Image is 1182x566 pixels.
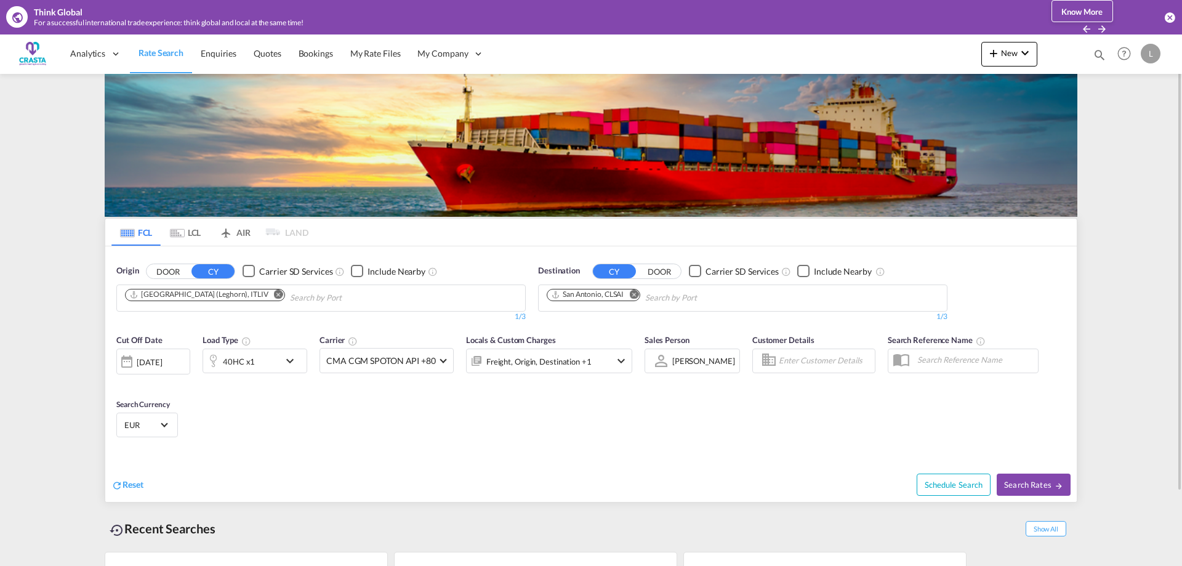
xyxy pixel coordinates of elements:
[283,354,304,368] md-icon: icon-chevron-down
[259,265,332,278] div: Carrier SD Services
[105,246,1077,502] div: OriginDOOR CY Checkbox No InkUnchecked: Search for CY (Container Yard) services for all selected ...
[1114,43,1135,64] span: Help
[1096,23,1108,34] button: icon-arrow-right
[116,265,139,277] span: Origin
[18,39,46,67] img: ac429df091a311ed8aa72df674ea3bd9.png
[320,335,358,345] span: Carrier
[409,33,492,73] div: My Company
[368,265,425,278] div: Include Nearby
[486,353,592,370] div: Freight Origin Destination Factory Stuffing
[124,419,159,431] span: EUR
[161,219,210,246] md-tab-item: LCL
[116,335,163,345] span: Cut Off Date
[911,350,1038,369] input: Search Reference Name
[111,480,123,491] md-icon: icon-refresh
[417,47,468,60] span: My Company
[1093,48,1106,67] div: icon-magnify
[545,285,767,308] md-chips-wrap: Chips container. Use arrow keys to select chips.
[1081,23,1095,34] button: icon-arrow-left
[672,356,735,366] div: [PERSON_NAME]
[299,48,333,59] span: Bookings
[752,335,814,345] span: Customer Details
[203,349,307,373] div: 40HC x1icon-chevron-down
[986,46,1001,60] md-icon: icon-plus 400-fg
[551,289,624,300] div: San Antonio, CLSAI
[986,48,1032,58] span: New
[1004,480,1063,490] span: Search Rates
[348,336,358,346] md-icon: The selected Trucker/Carrierwill be displayed in the rate results If the rates are from another f...
[254,48,281,59] span: Quotes
[1141,44,1160,63] div: L
[290,288,407,308] input: Chips input.
[1026,521,1066,536] span: Show All
[191,264,235,278] button: CY
[243,265,332,278] md-checkbox: Checkbox No Ink
[621,289,640,302] button: Remove
[203,335,251,345] span: Load Type
[466,349,632,373] div: Freight Origin Destination Factory Stuffingicon-chevron-down
[466,335,556,345] span: Locals & Custom Charges
[111,219,308,246] md-pagination-wrapper: Use the left and right arrow keys to navigate between tabs
[147,264,190,278] button: DOOR
[192,33,245,73] a: Enquiries
[976,336,986,346] md-icon: Your search will be saved by the below given name
[34,18,1000,28] div: For a successful international trade experience: think global and local at the same time!
[123,479,143,490] span: Reset
[779,352,871,370] input: Enter Customer Details
[129,289,268,300] div: Livorno (Leghorn), ITLIV
[290,33,342,73] a: Bookings
[105,74,1077,217] img: LCL+%26+FCL+BACKGROUND.png
[981,42,1037,67] button: icon-plus 400-fgNewicon-chevron-down
[917,474,991,496] button: Note: By default Schedule search will only considerorigin ports, destination ports and cut off da...
[538,312,947,322] div: 1/3
[116,373,126,390] md-datepicker: Select
[130,33,192,73] a: Rate Search
[245,33,289,73] a: Quotes
[614,354,629,368] md-icon: icon-chevron-down
[1081,23,1092,34] md-icon: icon-arrow-left
[123,285,412,308] md-chips-wrap: Chips container. Use arrow keys to select chips.
[428,267,438,277] md-icon: Unchecked: Ignores neighbouring ports when fetching rates.Checked : Includes neighbouring ports w...
[1061,7,1103,17] span: Know More
[139,47,183,58] span: Rate Search
[645,288,762,308] input: Chips input.
[351,265,425,278] md-checkbox: Checkbox No Ink
[551,289,626,300] div: Press delete to remove this chip.
[538,265,580,277] span: Destination
[219,225,233,235] md-icon: icon-airplane
[645,335,689,345] span: Sales Person
[62,33,130,73] div: Analytics
[1164,11,1176,23] button: icon-close-circle
[997,474,1071,496] button: Search Ratesicon-arrow-right
[110,523,124,538] md-icon: icon-backup-restore
[201,48,236,59] span: Enquiries
[241,336,251,346] md-icon: icon-information-outline
[1018,46,1032,60] md-icon: icon-chevron-down
[137,357,162,368] div: [DATE]
[814,265,872,278] div: Include Nearby
[781,267,791,277] md-icon: Unchecked: Search for CY (Container Yard) services for all selected carriers.Checked : Search for...
[342,33,409,73] a: My Rate Files
[875,267,885,277] md-icon: Unchecked: Ignores neighbouring ports when fetching rates.Checked : Includes neighbouring ports w...
[111,479,143,492] div: icon-refreshReset
[116,349,190,374] div: [DATE]
[116,400,170,409] span: Search Currency
[123,416,171,434] md-select: Select Currency: € EUREuro
[888,335,986,345] span: Search Reference Name
[1055,482,1063,490] md-icon: icon-arrow-right
[350,48,401,59] span: My Rate Files
[1093,48,1106,62] md-icon: icon-magnify
[11,11,23,23] md-icon: icon-earth
[70,47,105,60] span: Analytics
[326,355,436,367] span: CMA CGM SPOTON API +80
[129,289,271,300] div: Press delete to remove this chip.
[34,6,82,18] div: Think Global
[689,265,779,278] md-checkbox: Checkbox No Ink
[111,219,161,246] md-tab-item: FCL
[706,265,779,278] div: Carrier SD Services
[797,265,872,278] md-checkbox: Checkbox No Ink
[1114,43,1141,65] div: Help
[671,352,736,370] md-select: Sales Person: Luca D'Alterio
[593,264,636,278] button: CY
